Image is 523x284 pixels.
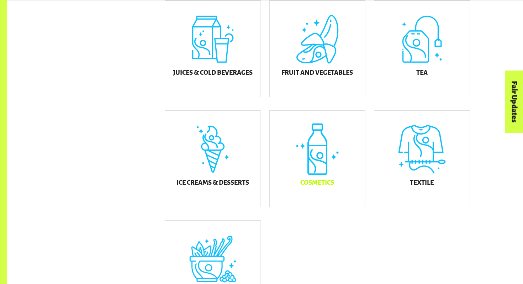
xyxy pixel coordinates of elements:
[173,69,253,77] h5: Juices & Cold Beverages
[269,0,365,97] a: Fruit and Vegetables
[269,110,365,207] a: Cosmetics
[410,179,434,186] h5: Textile
[300,179,334,186] h5: Cosmetics
[416,69,428,77] h5: Tea
[374,0,470,97] a: Tea
[165,0,261,97] a: Juices & Cold Beverages
[281,69,353,77] h5: Fruit and Vegetables
[165,110,261,207] a: Ice Creams & Desserts
[176,179,249,186] h5: Ice Creams & Desserts
[374,110,470,207] a: Textile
